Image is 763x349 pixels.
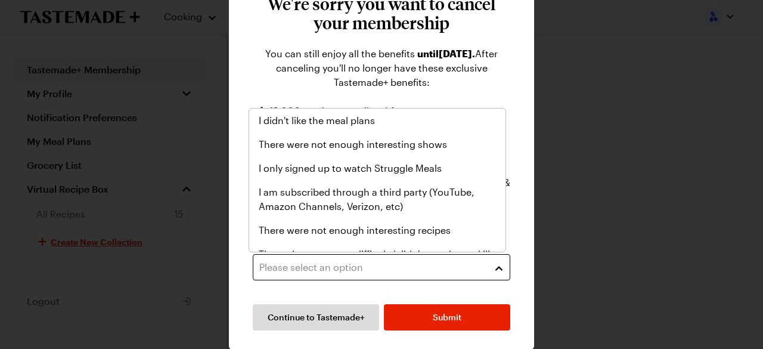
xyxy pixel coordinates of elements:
span: There were not enough interesting shows [259,137,447,152]
span: I am subscribed through a third party (YouTube, Amazon Channels, Verizon, etc) [259,185,496,214]
span: I only signed up to watch Struggle Meals [259,161,442,175]
div: Please select an option [249,108,506,252]
span: There were not enough interesting recipes [259,223,451,237]
span: The recipes were too difficult / didn't match my skill level [259,247,496,276]
span: I didn't like the meal plans [259,113,375,128]
button: Please select an option [253,254,510,280]
div: Please select an option [259,260,486,274]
